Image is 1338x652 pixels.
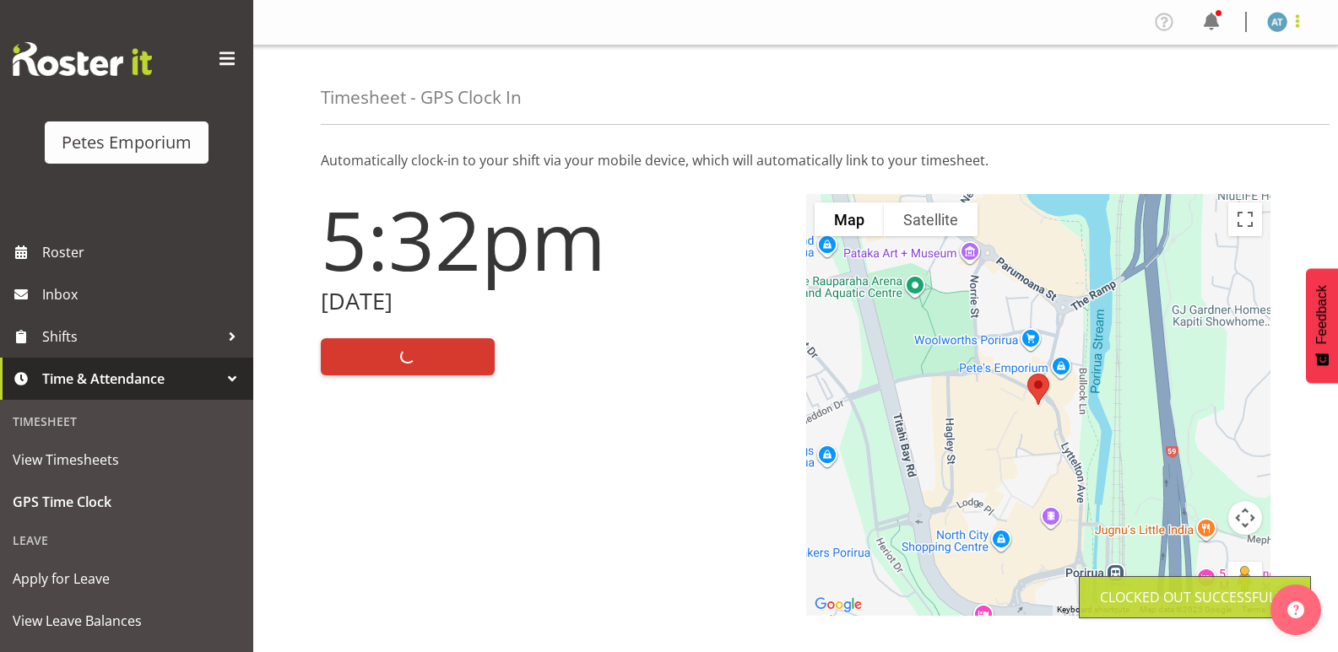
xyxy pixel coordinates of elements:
[1228,501,1262,535] button: Map camera controls
[42,366,219,391] span: Time & Attendance
[1057,604,1129,616] button: Keyboard shortcuts
[13,608,241,633] span: View Leave Balances
[1228,562,1262,595] button: Drag Pegman onto the map to open Street View
[4,558,249,600] a: Apply for Leave
[4,439,249,481] a: View Timesheets
[42,324,219,349] span: Shifts
[810,594,866,616] img: Google
[321,150,1270,170] p: Automatically clock-in to your shift via your mobile device, which will automatically link to you...
[4,523,249,558] div: Leave
[42,240,245,265] span: Roster
[13,566,241,591] span: Apply for Leave
[4,481,249,523] a: GPS Time Clock
[810,594,866,616] a: Open this area in Google Maps (opens a new window)
[1267,12,1287,32] img: alex-micheal-taniwha5364.jpg
[62,130,192,155] div: Petes Emporium
[42,282,245,307] span: Inbox
[1287,601,1304,618] img: help-xxl-2.png
[1228,202,1262,236] button: Toggle fullscreen view
[1306,268,1338,383] button: Feedback - Show survey
[13,447,241,472] span: View Timesheets
[321,88,522,107] h4: Timesheet - GPS Clock In
[884,202,978,236] button: Show satellite imagery
[1314,285,1330,344] span: Feedback
[13,42,152,76] img: Rosterit website logo
[321,194,786,285] h1: 5:32pm
[1100,587,1290,607] div: Clocked out Successfully
[321,288,786,315] h2: [DATE]
[4,600,249,642] a: View Leave Balances
[4,404,249,439] div: Timesheet
[815,202,884,236] button: Show street map
[13,489,241,515] span: GPS Time Clock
